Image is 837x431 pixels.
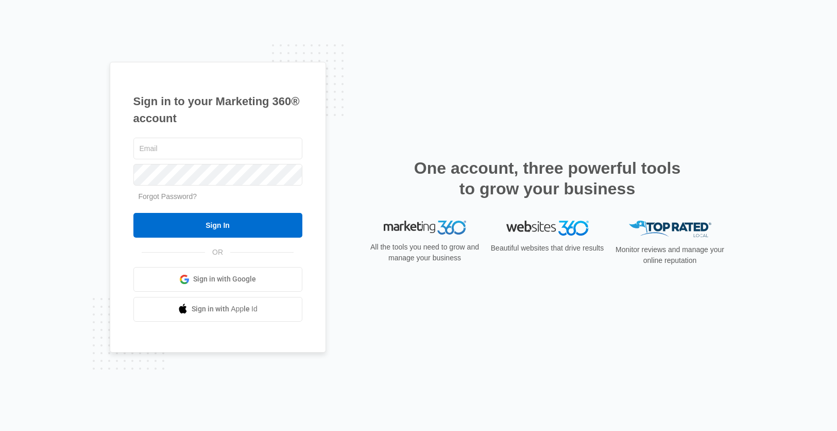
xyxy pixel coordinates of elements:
[367,242,483,263] p: All the tools you need to grow and manage your business
[490,243,605,254] p: Beautiful websites that drive results
[411,158,684,199] h2: One account, three powerful tools to grow your business
[133,267,302,292] a: Sign in with Google
[139,192,197,201] a: Forgot Password?
[133,93,302,127] h1: Sign in to your Marketing 360® account
[384,221,466,235] img: Marketing 360
[506,221,589,236] img: Websites 360
[193,274,256,285] span: Sign in with Google
[133,297,302,322] a: Sign in with Apple Id
[612,244,728,266] p: Monitor reviews and manage your online reputation
[192,304,258,314] span: Sign in with Apple Id
[133,138,302,159] input: Email
[133,213,302,238] input: Sign In
[629,221,711,238] img: Top Rated Local
[205,247,230,258] span: OR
